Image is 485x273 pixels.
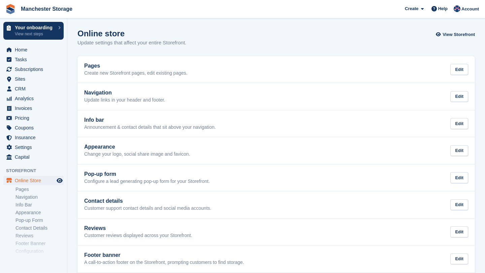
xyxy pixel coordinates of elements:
p: Create new Storefront pages, edit existing pages. [84,70,188,76]
span: Pricing [15,113,55,123]
span: Storefront [6,167,67,174]
a: menu [3,84,64,93]
span: Subscriptions [15,65,55,74]
img: stora-icon-8386f47178a22dfd0bd8f6a31ec36ba5ce8667c1dd55bd0f319d3a0aa187defe.svg [5,4,15,14]
span: View Storefront [443,31,475,38]
a: menu [3,113,64,123]
a: Manchester Storage [18,3,75,14]
div: Edit [450,199,468,210]
span: Sites [15,74,55,84]
a: Check-in [15,256,64,262]
a: menu [3,55,64,64]
p: Update settings that affect your entire Storefront. [77,39,186,47]
p: Change your logo, social share image and favicon. [84,151,190,157]
a: Your onboarding View next steps [3,22,64,40]
a: menu [3,65,64,74]
a: Contact Details [15,225,64,231]
p: Update links in your header and footer. [84,97,165,103]
div: Edit [450,226,468,237]
a: Configuration [15,248,64,255]
div: Edit [450,253,468,265]
span: Settings [15,143,55,152]
h2: Info bar [84,117,216,123]
h2: Pages [84,63,188,69]
p: Customer reviews displayed across your Storefront. [84,233,192,239]
span: Invoices [15,104,55,113]
a: View Storefront [438,29,475,40]
a: Reviews [15,233,64,239]
span: Coupons [15,123,55,132]
a: menu [3,74,64,84]
h2: Navigation [84,90,165,96]
a: Appearance Change your logo, social share image and favicon. Edit [77,137,475,164]
a: Appearance [15,209,64,216]
span: Help [438,5,448,12]
a: Pop-up Form [15,217,64,224]
a: Pages Create new Storefront pages, edit existing pages. Edit [77,56,475,83]
a: menu [3,133,64,142]
h2: Appearance [84,144,190,150]
p: View next steps [15,31,55,37]
a: Preview store [56,177,64,185]
h2: Contact details [84,198,211,204]
span: Analytics [15,94,55,103]
span: Online Store [15,176,55,185]
a: Reviews Customer reviews displayed across your Storefront. Edit [77,219,475,245]
a: menu [3,94,64,103]
h2: Pop-up form [84,171,210,177]
p: Your onboarding [15,25,55,30]
span: Create [405,5,418,12]
div: Edit [450,145,468,156]
a: Footer Banner [15,240,64,247]
a: Info Bar [15,202,64,208]
a: Pages [15,186,64,193]
a: Contact details Customer support contact details and social media accounts. Edit [77,191,475,218]
div: Edit [450,172,468,183]
a: Info bar Announcement & contact details that sit above your navigation. Edit [77,110,475,137]
p: Announcement & contact details that sit above your navigation. [84,124,216,130]
span: Home [15,45,55,54]
a: Navigation Update links in your header and footer. Edit [77,83,475,110]
h1: Online store [77,29,186,38]
a: Navigation [15,194,64,200]
span: Tasks [15,55,55,64]
h2: Footer banner [84,252,244,258]
a: menu [3,176,64,185]
div: Edit [450,118,468,129]
span: Capital [15,152,55,162]
p: Configure a lead generating pop-up form for your Storefront. [84,179,210,185]
a: menu [3,143,64,152]
a: menu [3,45,64,54]
span: Account [461,6,479,12]
p: Customer support contact details and social media accounts. [84,205,211,211]
p: A call-to-action footer on the Storefront, prompting customers to find storage. [84,260,244,266]
a: menu [3,152,64,162]
a: menu [3,104,64,113]
div: Edit [450,91,468,102]
a: Footer banner A call-to-action footer on the Storefront, prompting customers to find storage. Edit [77,245,475,272]
a: menu [3,123,64,132]
span: Insurance [15,133,55,142]
a: Pop-up form Configure a lead generating pop-up form for your Storefront. Edit [77,164,475,191]
h2: Reviews [84,225,192,231]
span: CRM [15,84,55,93]
div: Edit [450,64,468,75]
